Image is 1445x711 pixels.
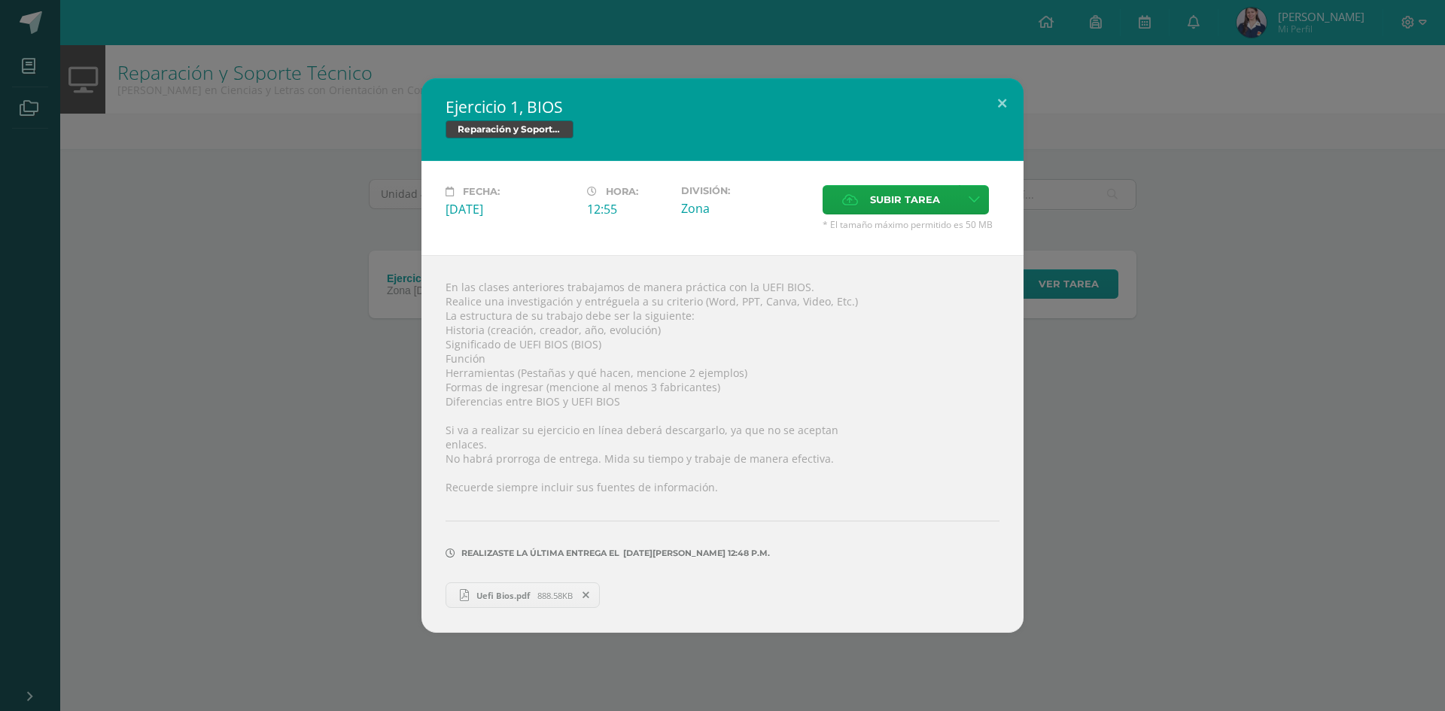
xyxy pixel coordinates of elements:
[606,186,638,197] span: Hora:
[461,548,619,558] span: Realizaste la última entrega el
[446,582,600,608] a: Uefi Bios.pdf 888.58KB
[421,255,1024,633] div: En las clases anteriores trabajamos de manera práctica con la UEFI BIOS. Realice una investigació...
[587,201,669,217] div: 12:55
[537,590,573,601] span: 888.58KB
[981,78,1024,129] button: Close (Esc)
[469,590,537,601] span: Uefi Bios.pdf
[681,185,811,196] label: División:
[446,120,573,138] span: Reparación y Soporte Técnico
[681,200,811,217] div: Zona
[823,218,999,231] span: * El tamaño máximo permitido es 50 MB
[870,186,940,214] span: Subir tarea
[446,96,999,117] h2: Ejercicio 1, BIOS
[463,186,500,197] span: Fecha:
[573,587,599,603] span: Remover entrega
[446,201,575,217] div: [DATE]
[619,553,770,554] span: [DATE][PERSON_NAME] 12:48 p.m.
